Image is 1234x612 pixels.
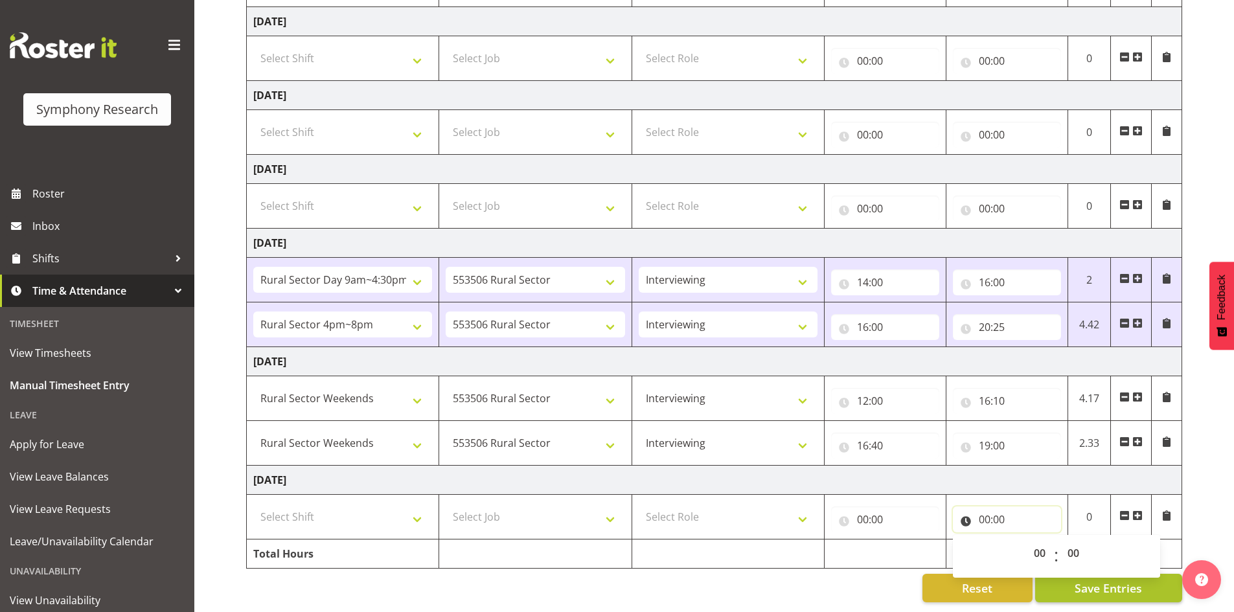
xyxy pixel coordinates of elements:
button: Feedback - Show survey [1209,262,1234,350]
td: [DATE] [247,7,1182,36]
button: Save Entries [1035,574,1182,602]
button: Reset [922,574,1033,602]
td: 2 [1068,258,1111,302]
input: Click to select... [953,269,1061,295]
input: Click to select... [953,314,1061,340]
span: Roster [32,184,188,203]
span: View Leave Requests [10,499,185,519]
span: View Timesheets [10,343,185,363]
td: [DATE] [247,81,1182,110]
input: Click to select... [831,122,939,148]
span: Apply for Leave [10,435,185,454]
input: Click to select... [953,48,1061,74]
td: [DATE] [247,155,1182,184]
td: [DATE] [247,466,1182,495]
span: Time & Attendance [32,281,168,300]
input: Click to select... [953,196,1061,221]
input: Click to select... [953,388,1061,414]
input: Click to select... [953,433,1061,459]
img: help-xxl-2.png [1195,573,1208,586]
td: 2.33 [1068,421,1111,466]
div: Unavailability [3,558,191,584]
input: Click to select... [953,506,1061,532]
div: Symphony Research [36,100,158,119]
td: 4.42 [1068,302,1111,347]
span: Inbox [32,216,188,236]
input: Click to select... [831,388,939,414]
td: 4.17 [1068,376,1111,421]
input: Click to select... [831,506,939,532]
span: Shifts [32,249,168,268]
a: Manual Timesheet Entry [3,369,191,402]
td: 0 [1068,110,1111,155]
td: 0 [1068,36,1111,81]
td: Total Hours [247,539,439,569]
input: Click to select... [831,269,939,295]
a: Apply for Leave [3,428,191,460]
td: 0 [1068,184,1111,229]
input: Click to select... [953,122,1061,148]
a: View Leave Requests [3,493,191,525]
span: Manual Timesheet Entry [10,376,185,395]
td: [DATE] [247,347,1182,376]
div: Leave [3,402,191,428]
span: View Leave Balances [10,467,185,486]
a: Leave/Unavailability Calendar [3,525,191,558]
span: Reset [962,580,992,596]
span: : [1054,540,1058,572]
div: Timesheet [3,310,191,337]
input: Click to select... [831,196,939,221]
input: Click to select... [831,433,939,459]
td: [DATE] [247,229,1182,258]
input: Click to select... [831,314,939,340]
span: Save Entries [1075,580,1142,596]
span: View Unavailability [10,591,185,610]
span: Feedback [1216,275,1228,320]
span: Leave/Unavailability Calendar [10,532,185,551]
a: View Timesheets [3,337,191,369]
a: View Leave Balances [3,460,191,493]
img: Rosterit website logo [10,32,117,58]
input: Click to select... [831,48,939,74]
td: 0 [1068,495,1111,539]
